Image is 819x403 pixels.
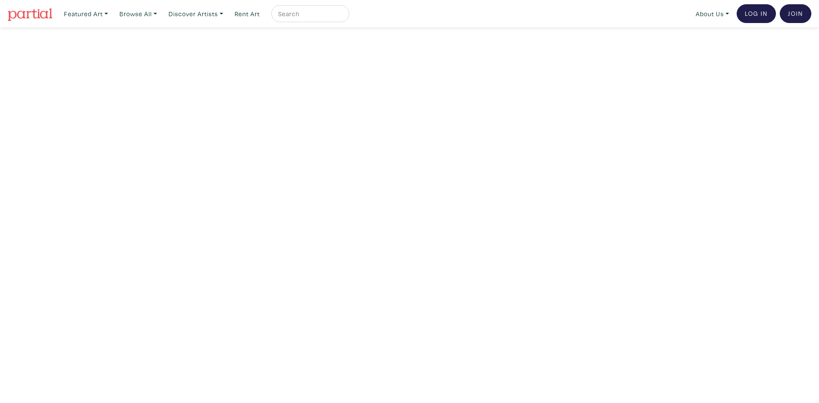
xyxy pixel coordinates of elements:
a: Log In [737,4,776,23]
a: Browse All [116,5,161,23]
a: Join [780,4,811,23]
a: Discover Artists [165,5,227,23]
a: Featured Art [60,5,112,23]
a: Rent Art [231,5,264,23]
a: About Us [692,5,733,23]
input: Search [277,9,341,19]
